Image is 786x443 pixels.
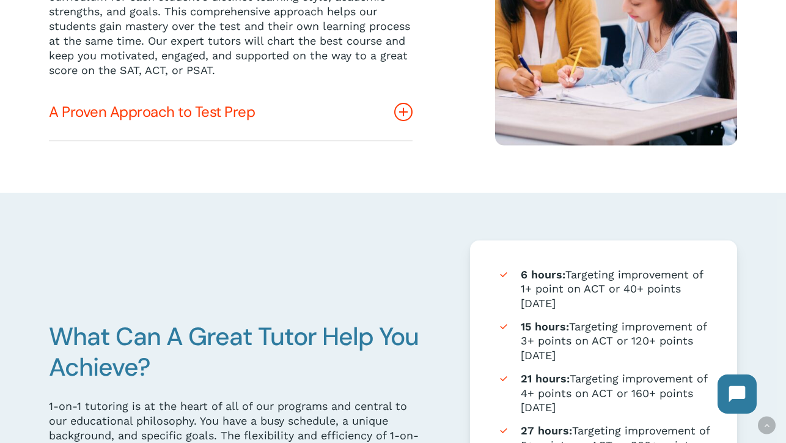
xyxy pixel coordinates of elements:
[49,84,413,140] a: A Proven Approach to Test Prep
[498,319,710,362] li: Targeting improvement of 3+ points on ACT or 120+ points [DATE]
[498,267,710,310] li: Targeting improvement of 1+ point on ACT or 40+ points [DATE]
[509,362,769,426] iframe: Chatbot
[521,320,569,333] strong: 15 hours:
[521,424,572,437] strong: 27 hours:
[498,371,710,414] li: Targeting improvement of 4+ points on ACT or 160+ points [DATE]
[49,321,419,383] span: What Can A Great Tutor Help You Achieve?
[521,268,565,281] strong: 6 hours:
